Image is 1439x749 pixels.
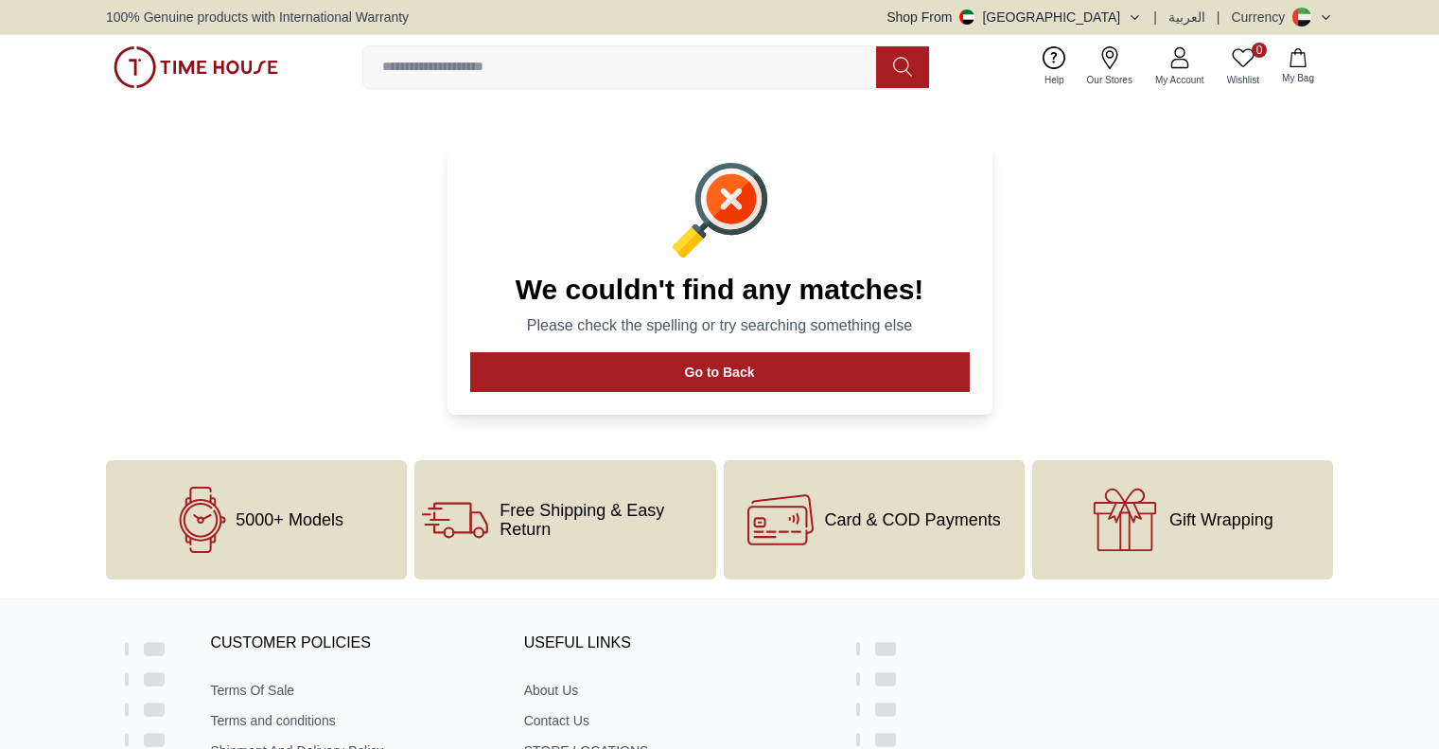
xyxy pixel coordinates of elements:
span: Free Shipping & Easy Return [500,501,708,539]
h3: USEFUL LINKS [524,630,811,658]
h1: We couldn't find any matches! [470,273,970,307]
img: ... [114,46,278,88]
span: 100% Genuine products with International Warranty [106,8,409,27]
button: My Bag [1271,45,1325,89]
a: Contact Us [524,711,811,730]
span: | [1217,8,1220,27]
span: My Bag [1274,71,1322,85]
span: 5000+ Models [236,510,343,529]
img: United Arab Emirates [959,9,974,25]
a: Terms Of Sale [210,681,497,700]
span: 0 [1252,43,1267,58]
button: العربية [1168,8,1205,27]
span: Our Stores [1079,73,1140,87]
a: About Us [524,681,811,700]
a: 0Wishlist [1216,43,1271,91]
a: Help [1033,43,1076,91]
span: Wishlist [1220,73,1267,87]
span: Help [1037,73,1072,87]
button: Shop From[GEOGRAPHIC_DATA] [886,8,1142,27]
span: Card & COD Payments [825,510,1001,529]
a: Terms and conditions [210,711,497,730]
a: Our Stores [1076,43,1144,91]
span: Gift Wrapping [1169,510,1273,529]
h3: CUSTOMER POLICIES [210,630,497,658]
span: | [1153,8,1157,27]
div: Currency [1231,8,1292,27]
span: My Account [1148,73,1212,87]
button: Go to Back [470,352,970,392]
p: Please check the spelling or try searching something else [470,314,970,337]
